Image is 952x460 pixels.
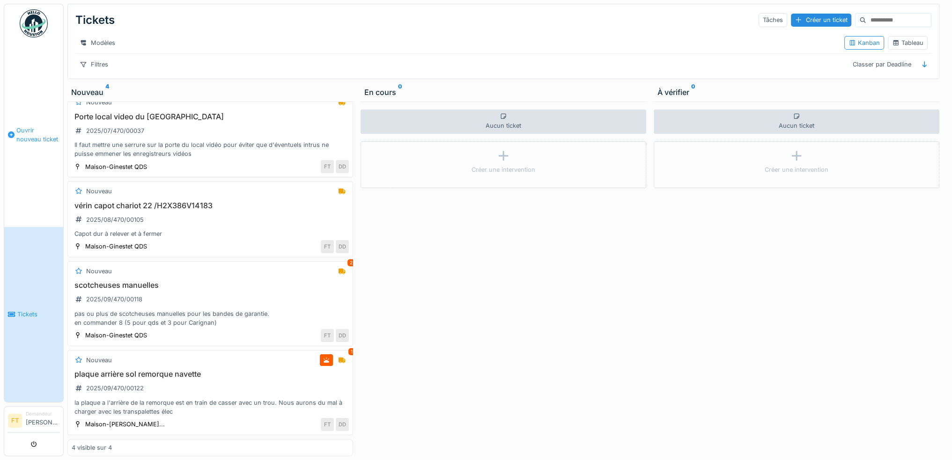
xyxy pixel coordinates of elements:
sup: 0 [691,87,695,98]
div: En cours [364,87,642,98]
div: Nouveau [86,356,112,365]
div: Tâches [759,13,787,27]
div: 1 [348,348,355,355]
div: pas ou plus de scotcheuses manuelles pour les bandes de garantie. en commander 8 (5 pour qds et 3... [72,309,349,327]
div: Créer une intervention [765,165,828,174]
div: Tableau [892,38,923,47]
div: FT [321,329,334,342]
div: Aucun ticket [654,110,939,134]
h3: Porte local video du [GEOGRAPHIC_DATA] [72,112,349,121]
a: Ouvrir nouveau ticket [4,43,63,227]
div: Créer une intervention [472,165,535,174]
h3: plaque arrière sol remorque navette [72,370,349,379]
div: 2025/08/470/00105 [86,215,144,224]
div: FT [321,160,334,173]
sup: 4 [105,87,109,98]
div: Maison-Ginestet QDS [85,162,147,171]
h3: scotcheuses manuelles [72,281,349,290]
div: Classer par Deadline [849,58,915,71]
div: Maison-Ginestet QDS [85,331,147,340]
span: Tickets [17,310,59,319]
li: FT [8,414,22,428]
div: 2 [347,259,355,266]
div: Aucun ticket [361,110,646,134]
div: Maison-Ginestet QDS [85,242,147,251]
div: DD [336,240,349,253]
div: Tickets [75,8,115,32]
div: Kanban [849,38,880,47]
div: 2025/07/470/00037 [86,126,144,135]
div: Il faut mettre une serrure sur la porte du local vidéo pour éviter que d'éventuels intrus ne puis... [72,140,349,158]
div: FT [321,418,334,431]
div: Nouveau [86,267,112,276]
div: À vérifier [657,87,936,98]
div: Demandeur [26,410,59,417]
a: FT Demandeur[PERSON_NAME] [8,410,59,433]
div: DD [336,418,349,431]
div: 2025/09/470/00122 [86,384,144,393]
div: Filtres [75,58,112,71]
span: Ouvrir nouveau ticket [16,126,59,144]
sup: 0 [398,87,402,98]
div: 4 visible sur 4 [72,443,112,452]
h3: vérin capot chariot 22 /H2X386V14183 [72,201,349,210]
div: Capot dur à relever et à fermer [72,229,349,238]
div: Modèles [75,36,119,50]
li: [PERSON_NAME] [26,410,59,431]
img: Badge_color-CXgf-gQk.svg [20,9,48,37]
div: 2025/09/470/00118 [86,295,142,304]
div: DD [336,329,349,342]
div: Nouveau [71,87,349,98]
div: Nouveau [86,98,112,107]
a: Tickets [4,227,63,402]
div: Nouveau [86,187,112,196]
div: Maison-[PERSON_NAME]... [85,420,165,429]
div: DD [336,160,349,173]
div: Créer un ticket [791,14,851,26]
div: la plaque a l'arrière de la remorque est en train de casser avec un trou. Nous aurons du mal à ch... [72,398,349,416]
div: FT [321,240,334,253]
